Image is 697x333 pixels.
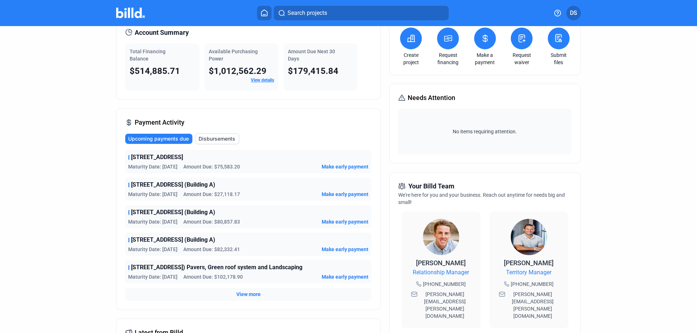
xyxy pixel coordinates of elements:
[274,6,449,20] button: Search projects
[116,8,145,18] img: Billd Company Logo
[131,153,183,162] span: [STREET_ADDRESS]
[509,51,534,66] a: Request waiver
[131,236,215,244] span: [STREET_ADDRESS] (Building A)
[209,49,258,62] span: Available Purchasing Power
[128,135,189,142] span: Upcoming payments due
[125,134,192,144] button: Upcoming payments due
[128,191,178,198] span: Maturity Date: [DATE]
[472,51,498,66] a: Make a payment
[128,163,178,170] span: Maturity Date: [DATE]
[322,163,368,170] button: Make early payment
[135,28,189,38] span: Account Summary
[128,273,178,280] span: Maturity Date: [DATE]
[398,192,565,205] span: We're here for you and your business. Reach out anytime for needs big and small!
[408,181,455,191] span: Your Billd Team
[413,268,469,277] span: Relationship Manager
[570,9,577,17] span: DS
[183,163,240,170] span: Amount Due: $75,583.20
[435,51,461,66] a: Request financing
[506,268,551,277] span: Territory Manager
[128,218,178,225] span: Maturity Date: [DATE]
[507,291,559,320] span: [PERSON_NAME][EMAIL_ADDRESS][PERSON_NAME][DOMAIN_NAME]
[322,246,368,253] button: Make early payment
[135,117,184,128] span: Payment Activity
[195,133,239,144] button: Disbursements
[416,259,466,267] span: [PERSON_NAME]
[398,51,424,66] a: Create project
[322,218,368,225] button: Make early payment
[236,291,261,298] button: View more
[511,219,547,255] img: Territory Manager
[288,49,335,62] span: Amount Due Next 30 Days
[130,49,166,62] span: Total Financing Balance
[408,93,455,103] span: Needs Attention
[288,9,327,17] span: Search projects
[183,191,240,198] span: Amount Due: $27,118.17
[566,6,581,20] button: DS
[131,208,215,217] span: [STREET_ADDRESS] (Building A)
[130,66,180,76] span: $514,885.71
[511,280,554,288] span: [PHONE_NUMBER]
[546,51,571,66] a: Submit files
[423,280,466,288] span: [PHONE_NUMBER]
[504,259,554,267] span: [PERSON_NAME]
[183,218,240,225] span: Amount Due: $80,857.83
[322,273,368,280] button: Make early payment
[131,263,302,272] span: [STREET_ADDRESS]) Pavers, Green roof system and Landscaping
[131,180,215,189] span: [STREET_ADDRESS] (Building A)
[419,291,471,320] span: [PERSON_NAME][EMAIL_ADDRESS][PERSON_NAME][DOMAIN_NAME]
[199,135,235,142] span: Disbursements
[288,66,338,76] span: $179,415.84
[209,66,266,76] span: $1,012,562.29
[401,128,568,135] span: No items requiring attention.
[423,219,459,255] img: Relationship Manager
[128,246,178,253] span: Maturity Date: [DATE]
[322,191,368,198] button: Make early payment
[183,246,240,253] span: Amount Due: $82,332.41
[251,78,274,83] a: View details
[183,273,243,280] span: Amount Due: $102,178.90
